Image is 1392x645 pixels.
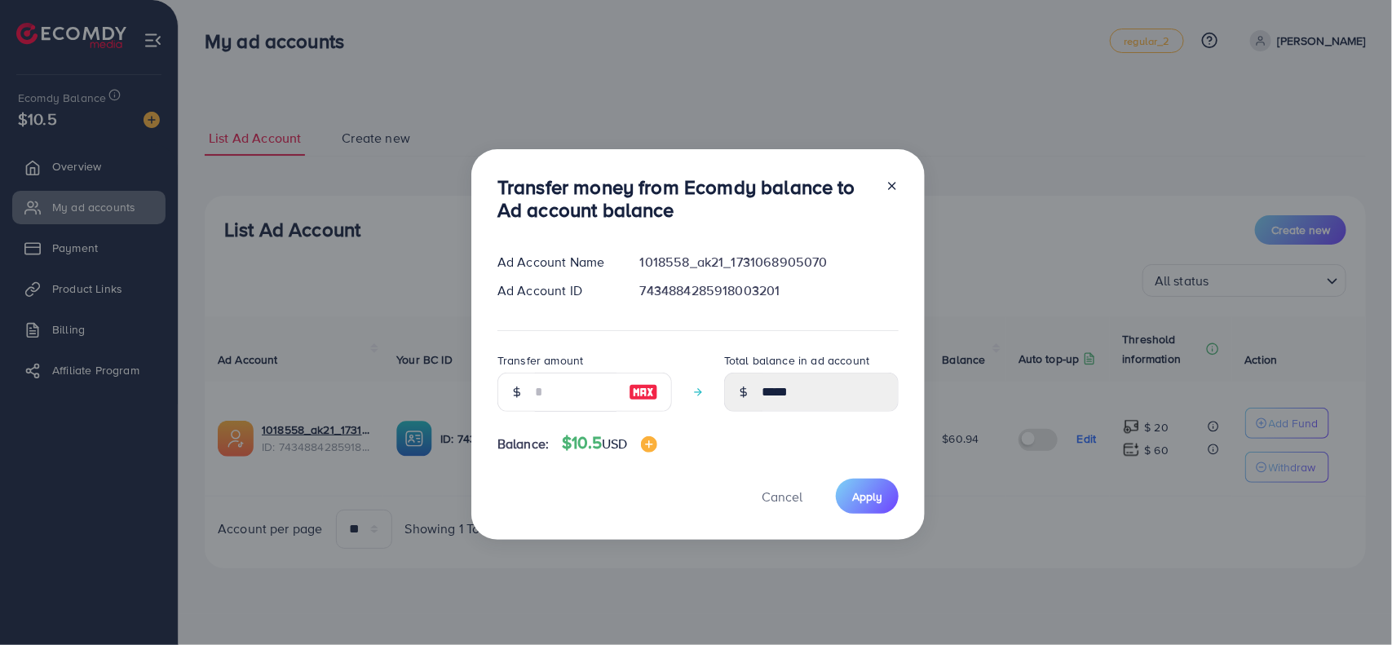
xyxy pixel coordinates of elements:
span: USD [602,435,627,453]
h3: Transfer money from Ecomdy balance to Ad account balance [497,175,873,223]
h4: $10.5 [562,433,656,453]
button: Apply [836,479,899,514]
label: Transfer amount [497,352,583,369]
span: Balance: [497,435,549,453]
label: Total balance in ad account [724,352,869,369]
iframe: Chat [1323,572,1380,633]
img: image [629,382,658,402]
img: image [641,436,657,453]
button: Cancel [741,479,823,514]
span: Apply [852,488,882,505]
div: 1018558_ak21_1731068905070 [627,253,912,272]
div: Ad Account ID [484,281,627,300]
span: Cancel [762,488,802,506]
div: Ad Account Name [484,253,627,272]
div: 7434884285918003201 [627,281,912,300]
